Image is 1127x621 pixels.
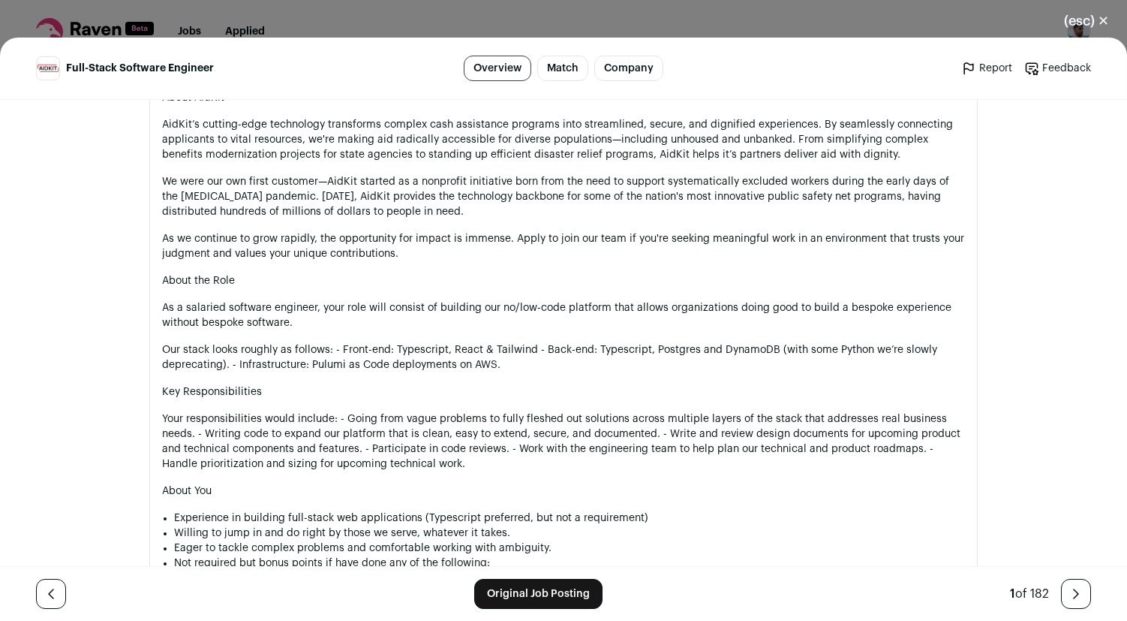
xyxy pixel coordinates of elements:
[162,342,965,372] p: Our stack looks roughly as follows: - Front-end: Typescript, React & Tailwind - Back-end: Typescr...
[162,174,965,219] p: We were our own first customer—AidKit started as a nonprofit initiative born from the need to sup...
[1046,5,1127,38] button: Close modal
[162,273,965,288] h1: About the Role
[464,56,531,81] a: Overview
[174,511,965,526] li: Experience in building full-stack web applications (Typescript preferred, but not a requirement)
[162,300,965,330] p: As a salaried software engineer, your role will consist of building our no/low-code platform that...
[961,61,1012,76] a: Report
[1024,61,1091,76] a: Feedback
[162,411,965,472] p: Your responsibilities would include: - Going from vague problems to fully fleshed out solutions a...
[162,231,965,261] p: As we continue to grow rapidly, the opportunity for impact is immense. Apply to join our team if ...
[162,117,965,162] p: AidKit’s cutting-edge technology transforms complex cash assistance programs into streamlined, se...
[1010,585,1049,603] div: of 182
[162,484,965,499] h1: About You
[174,526,965,541] li: Willing to jump in and do right by those we serve, whatever it takes.
[37,64,59,73] img: 9ed6e72d1a35004b09a7c3c0e5927805a5ea66c79e74530a9b7e1514fa7fa575.png
[1010,588,1015,600] span: 1
[174,541,965,556] li: Eager to tackle complex problems and comfortable working with ambiguity.
[537,56,588,81] a: Match
[474,579,603,609] a: Original Job Posting
[594,56,663,81] a: Company
[66,61,214,76] span: Full-Stack Software Engineer
[162,384,965,399] h1: Key Responsibilities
